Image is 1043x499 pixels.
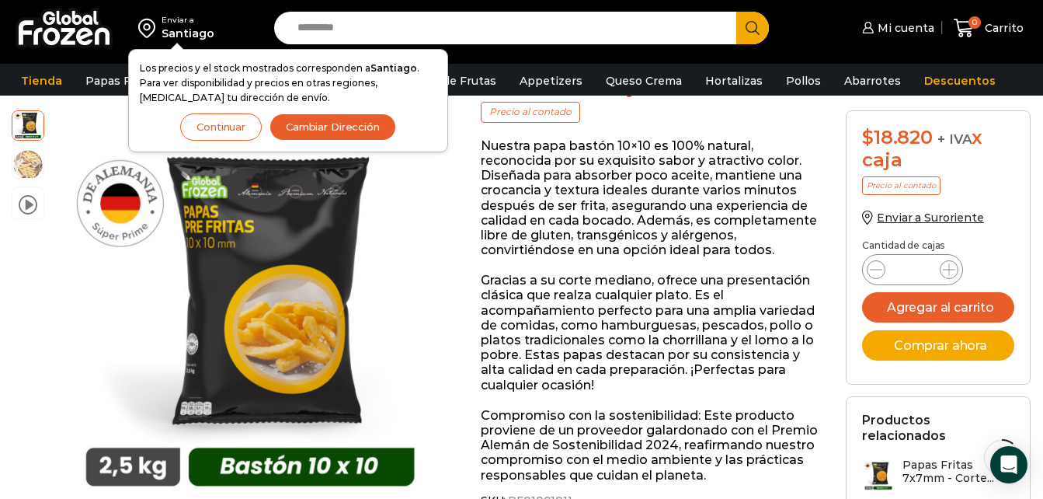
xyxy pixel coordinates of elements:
[481,138,822,258] p: Nuestra papa bastón 10×10 es 100% natural, reconocida por su exquisito sabor y atractivo color. D...
[399,66,504,96] a: Pulpa de Frutas
[858,12,934,44] a: Mi cuenta
[481,273,822,393] p: Gracias a su corte mediano, ofrece una presentación clásica que realza cualquier plato. Es el aco...
[512,66,590,96] a: Appetizers
[598,66,690,96] a: Queso Crema
[862,126,874,148] span: $
[862,211,983,225] a: Enviar a Suroriente
[12,109,43,140] span: 10×10
[180,113,262,141] button: Continuar
[12,149,43,180] span: 10×10
[481,408,822,483] p: Compromiso con la sostenibilidad: Este producto proviene de un proveedor galardonado con el Premi...
[990,446,1027,483] div: Open Intercom Messenger
[862,292,1014,323] button: Agregar al carrito
[862,127,1014,172] div: x caja
[877,211,983,225] span: Enviar a Suroriente
[862,330,1014,361] button: Comprar ahora
[736,12,769,44] button: Search button
[862,126,932,148] bdi: 18.820
[836,66,909,96] a: Abarrotes
[862,413,1014,442] h2: Productos relacionados
[370,62,417,74] strong: Santiago
[916,66,1003,96] a: Descuentos
[162,15,214,26] div: Enviar a
[78,66,164,96] a: Papas Fritas
[981,20,1024,36] span: Carrito
[902,459,1014,485] h3: Papas Fritas 7x7mm - Corte...
[950,10,1027,47] a: 0 Carrito
[556,81,590,96] span: + IVA
[898,259,927,281] input: Product quantity
[862,459,1014,492] a: Papas Fritas 7x7mm - Corte...
[697,66,770,96] a: Hortalizas
[862,240,1014,251] p: Cantidad de cajas
[140,61,436,106] p: Los precios y el stock mostrados corresponden a . Para ver disponibilidad y precios en otras regi...
[481,75,551,98] bdi: 18.820
[862,176,940,195] p: Precio al contado
[778,66,829,96] a: Pollos
[13,66,70,96] a: Tienda
[937,131,972,147] span: + IVA
[162,26,214,41] div: Santiago
[481,102,580,122] p: Precio al contado
[874,20,934,36] span: Mi cuenta
[481,75,492,98] span: $
[269,113,396,141] button: Cambiar Dirección
[968,16,981,29] span: 0
[138,15,162,41] img: address-field-icon.svg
